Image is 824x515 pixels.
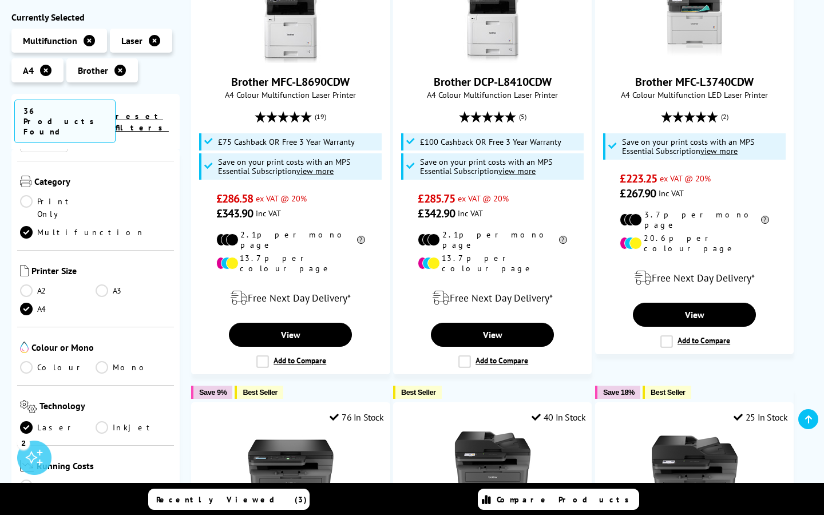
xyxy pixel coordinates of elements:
a: A3 [96,284,171,297]
div: Currently Selected [11,11,180,23]
div: modal_delivery [197,282,384,314]
a: Brother DCP-L8410CDW [434,74,552,89]
a: A2 [20,284,96,297]
span: Best Seller [243,388,278,397]
span: A4 [23,65,34,76]
button: Best Seller [393,386,442,399]
span: £223.25 [620,171,657,186]
span: Recently Viewed (3) [156,494,307,505]
span: Multifunction [23,35,77,46]
img: Colour or Mono [20,342,29,353]
span: 36 Products Found [14,100,116,143]
span: ex VAT @ 20% [256,193,307,204]
u: view more [498,165,536,176]
a: Brother MFC-L3740CDW [635,74,754,89]
button: Save 18% [595,386,640,399]
span: Colour or Mono [31,342,171,355]
label: Add to Compare [458,355,528,368]
span: Save 18% [603,388,635,397]
a: Recently Viewed (3) [148,489,310,510]
span: A4 Colour Multifunction LED Laser Printer [601,89,788,100]
div: 2 [17,437,30,449]
span: £75 Cashback OR Free 3 Year Warranty [218,137,355,146]
a: Low Running Cost [20,480,171,493]
span: Brother [78,65,108,76]
span: (5) [519,106,526,128]
a: Print Only [20,195,96,220]
span: Compare Products [497,494,635,505]
span: Best Seller [651,388,686,397]
a: Brother MFC-L3740CDW [652,54,738,65]
a: View [229,323,352,347]
img: Printer Size [20,265,29,276]
span: Save on your print costs with an MPS Essential Subscription [218,156,351,176]
li: 13.7p per colour page [418,253,566,274]
button: Best Seller [643,386,691,399]
a: Multifunction [20,226,145,239]
li: 20.6p per colour page [620,233,768,253]
div: modal_delivery [399,282,586,314]
a: View [431,323,554,347]
span: £100 Cashback OR Free 3 Year Warranty [420,137,561,146]
span: £343.90 [216,206,253,221]
span: Running Costs [37,460,171,474]
label: Add to Compare [660,335,730,348]
span: Best Seller [401,388,436,397]
li: 3.7p per mono page [620,209,768,230]
img: Category [20,176,31,187]
span: £286.58 [216,191,253,206]
u: view more [700,145,738,156]
div: 76 In Stock [330,411,383,423]
li: 13.7p per colour page [216,253,365,274]
span: £342.90 [418,206,455,221]
span: A4 Colour Multifunction Laser Printer [197,89,384,100]
span: ex VAT @ 20% [458,193,509,204]
span: (2) [721,106,728,128]
a: Colour [20,361,96,374]
label: Add to Compare [256,355,326,368]
span: Printer Size [31,265,171,279]
span: Save on your print costs with an MPS Essential Subscription [622,136,755,156]
span: inc VAT [256,208,281,219]
button: Best Seller [235,386,283,399]
span: Laser [121,35,142,46]
a: Mono [96,361,171,374]
span: £285.75 [418,191,455,206]
span: Technology [39,400,171,415]
span: Save on your print costs with an MPS Essential Subscription [420,156,553,176]
button: Save 9% [191,386,232,399]
u: view more [296,165,334,176]
span: Save 9% [199,388,227,397]
div: modal_delivery [601,262,788,294]
a: reset filters [116,111,169,133]
a: Inkjet [96,421,171,434]
span: £267.90 [620,186,656,201]
span: (19) [315,106,326,128]
a: Brother MFC-L8690CDW [248,54,334,65]
a: Brother DCP-L8410CDW [450,54,536,65]
a: View [633,303,756,327]
a: Compare Products [478,489,639,510]
li: 2.1p per mono page [418,229,566,250]
div: 40 In Stock [532,411,585,423]
img: Technology [20,400,37,413]
div: 25 In Stock [734,411,787,423]
span: inc VAT [659,188,684,199]
a: Laser [20,421,96,434]
li: 2.1p per mono page [216,229,365,250]
span: ex VAT @ 20% [660,173,711,184]
span: Category [34,176,171,189]
a: A4 [20,303,96,315]
span: A4 Colour Multifunction Laser Printer [399,89,586,100]
span: inc VAT [458,208,483,219]
a: Brother MFC-L8690CDW [231,74,350,89]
